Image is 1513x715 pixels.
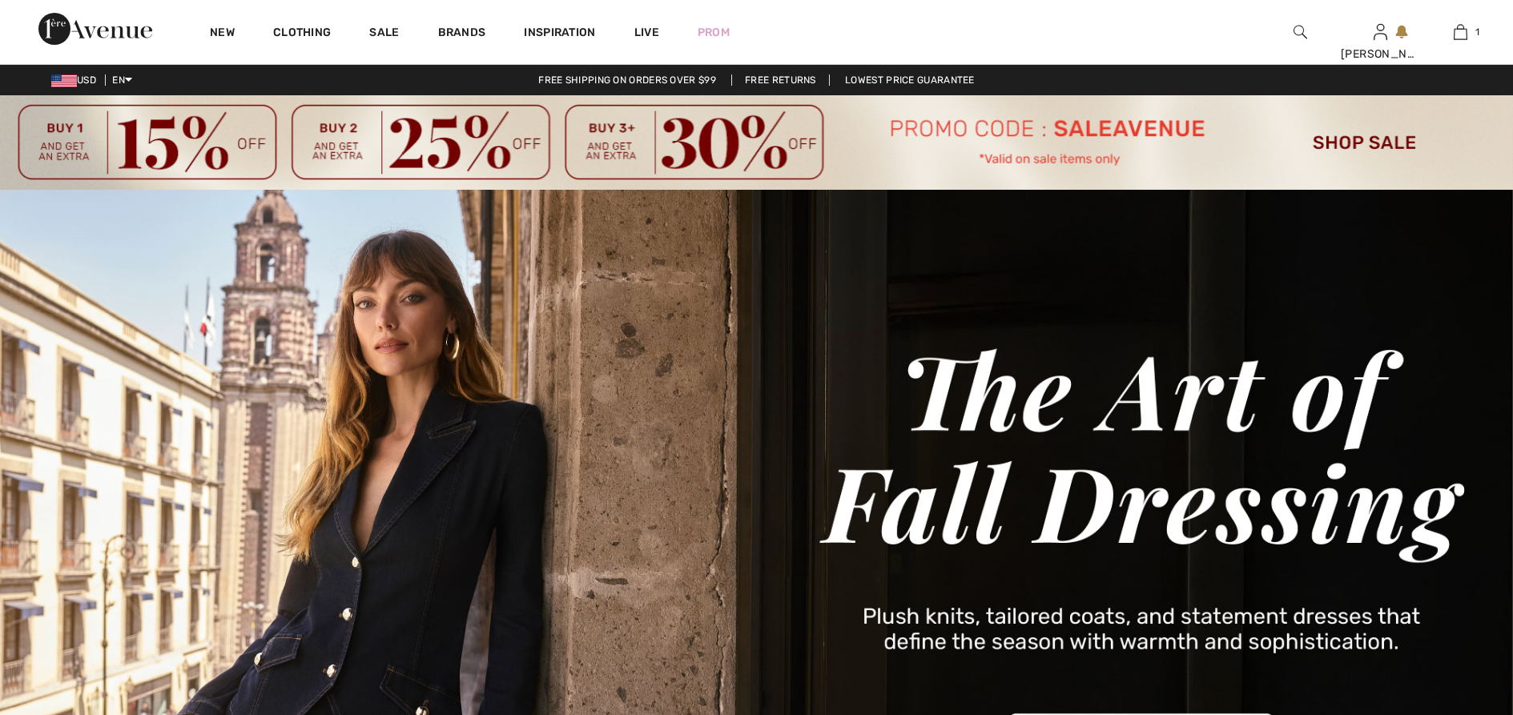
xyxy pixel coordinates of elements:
a: Brands [438,26,486,42]
img: My Info [1374,22,1387,42]
img: My Bag [1454,22,1467,42]
span: EN [112,74,132,86]
img: 1ère Avenue [38,13,152,45]
div: [PERSON_NAME] [1341,46,1419,62]
span: Inspiration [524,26,595,42]
span: 1 [1475,25,1479,39]
img: US Dollar [51,74,77,87]
a: Live [634,24,659,41]
a: New [210,26,235,42]
a: Free Returns [731,74,830,86]
a: Clothing [273,26,331,42]
a: Free shipping on orders over $99 [525,74,729,86]
a: 1 [1421,22,1499,42]
span: USD [51,74,103,86]
img: search the website [1294,22,1307,42]
a: Prom [698,24,730,41]
a: Lowest Price Guarantee [832,74,988,86]
a: Sale [369,26,399,42]
a: Sign In [1374,24,1387,39]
